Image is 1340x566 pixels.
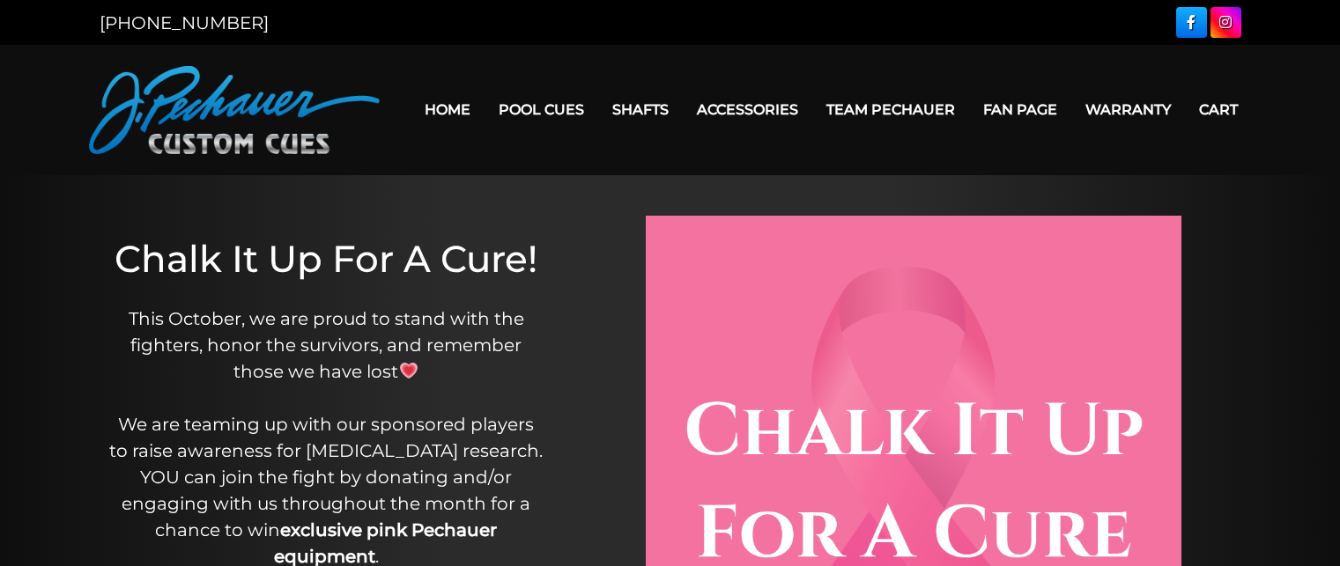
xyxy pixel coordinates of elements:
h1: Chalk It Up For A Cure! [109,237,543,281]
a: Fan Page [969,87,1071,132]
a: Pool Cues [485,87,598,132]
a: Team Pechauer [812,87,969,132]
a: Home [411,87,485,132]
a: Shafts [598,87,683,132]
a: Cart [1185,87,1252,132]
img: 💗 [400,362,418,379]
a: Accessories [683,87,812,132]
a: [PHONE_NUMBER] [100,12,269,33]
a: Warranty [1071,87,1185,132]
img: Pechauer Custom Cues [89,66,380,154]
